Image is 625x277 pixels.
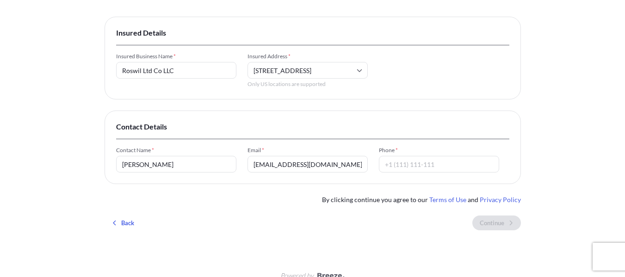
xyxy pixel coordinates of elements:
[322,195,521,204] span: By clicking continue you agree to our and
[248,62,368,79] input: Enter full address
[121,218,134,228] p: Back
[248,53,368,60] span: Insured Address
[379,156,499,172] input: +1 (111) 111-111
[116,62,236,79] input: Enter full name
[116,28,509,37] span: Insured Details
[116,147,236,154] span: Contact Name
[116,53,236,60] span: Insured Business Name
[116,156,236,172] input: Enter full name
[105,215,142,230] button: Back
[116,122,509,131] span: Contact Details
[480,196,521,203] a: Privacy Policy
[248,156,368,172] input: Enter email
[248,80,368,88] span: Only US locations are supported
[379,147,499,154] span: Phone
[429,196,466,203] a: Terms of Use
[248,147,368,154] span: Email
[480,218,504,228] p: Continue
[472,215,521,230] button: Continue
